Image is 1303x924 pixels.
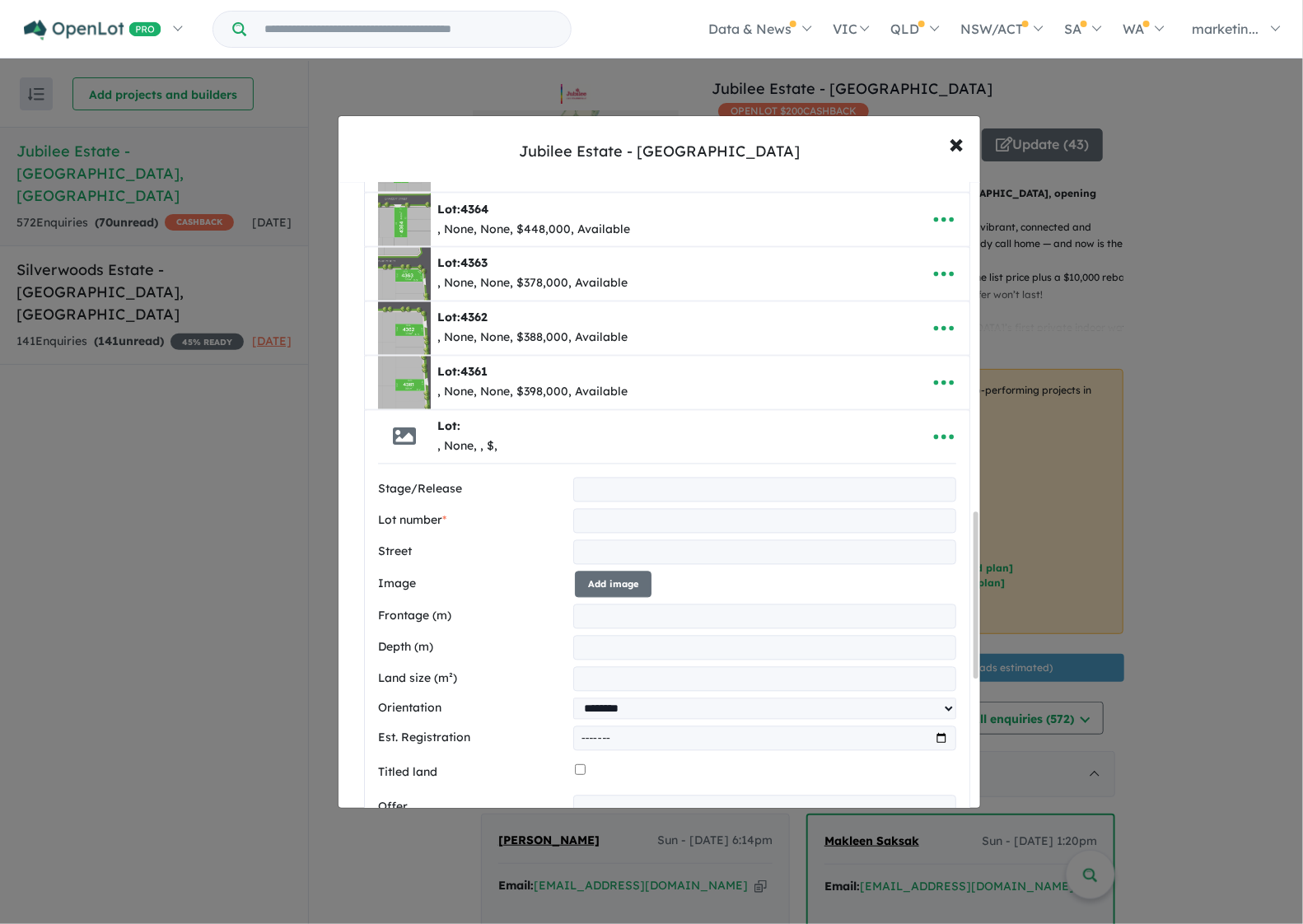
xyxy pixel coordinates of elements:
[437,220,630,240] div: , None, None, $448,000, Available
[378,607,567,627] label: Frontage (m)
[460,365,488,380] span: 4361
[437,256,488,271] b: Lot:
[378,543,567,562] label: Street
[378,670,567,689] label: Land size (m²)
[437,419,460,434] b: Lot:
[378,194,431,246] img: Jubilee%20Estate%20-%20Wyndham%20Vale%20-%20Lot%204364___1758697285.jpg
[437,329,628,348] div: , None, None, $388,000, Available
[437,383,628,403] div: , None, None, $398,000, Available
[378,302,431,355] img: Jubilee%20Estate%20-%20Wyndham%20Vale%20-%20Lot%204362___1758697374.jpg
[378,357,431,409] img: Jubilee%20Estate%20-%20Wyndham%20Vale%20-%20Lot%204361___1758697423.jpg
[437,274,628,294] div: , None, None, $378,000, Available
[378,638,567,658] label: Depth (m)
[460,310,488,325] span: 4362
[24,20,161,40] img: Openlot PRO Logo White
[949,125,964,161] span: ×
[378,575,569,595] label: Image
[378,248,431,301] img: Jubilee%20Estate%20-%20Wyndham%20Vale%20-%20Lot%204363___1758697324.jpg
[1193,21,1259,37] span: marketin...
[378,699,567,719] label: Orientation
[437,202,488,217] b: Lot:
[460,256,488,271] span: 4363
[519,141,800,162] div: Jubilee Estate - [GEOGRAPHIC_DATA]
[378,763,569,783] label: Titled land
[250,12,567,47] input: Try estate name, suburb, builder or developer
[460,202,488,217] span: 4364
[378,480,567,500] label: Stage/Release
[378,729,567,749] label: Est. Registration
[378,511,567,531] label: Lot number
[437,437,497,457] div: , None, , $,
[378,798,567,818] label: Offer
[437,310,488,325] b: Lot:
[575,572,651,599] button: Add image
[437,365,488,380] b: Lot:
